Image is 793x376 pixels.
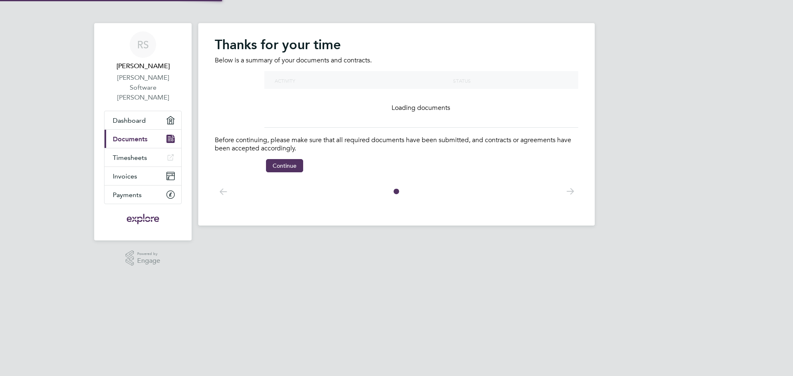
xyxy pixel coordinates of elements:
[113,191,142,199] span: Payments
[104,111,181,129] a: Dashboard
[104,148,181,167] a: Timesheets
[113,154,147,162] span: Timesheets
[215,36,578,53] h2: Thanks for your time
[104,212,182,226] a: Go to home page
[104,130,181,148] a: Documents
[266,159,303,172] button: Continue
[104,186,181,204] a: Payments
[137,250,160,257] span: Powered by
[215,136,578,153] p: Before continuing, please make sure that all required documents have been submitted, and contract...
[104,31,182,71] a: RS[PERSON_NAME]
[94,23,192,240] nav: Main navigation
[113,172,137,180] span: Invoices
[104,73,182,102] a: [PERSON_NAME] Software [PERSON_NAME]
[215,56,578,65] p: Below is a summary of your documents and contracts.
[104,61,182,71] span: Robert Sikora
[126,212,160,226] img: exploregroup-logo-retina.png
[113,135,147,143] span: Documents
[137,257,160,264] span: Engage
[113,117,146,124] span: Dashboard
[137,39,149,50] span: RS
[104,167,181,185] a: Invoices
[126,250,161,266] a: Powered byEngage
